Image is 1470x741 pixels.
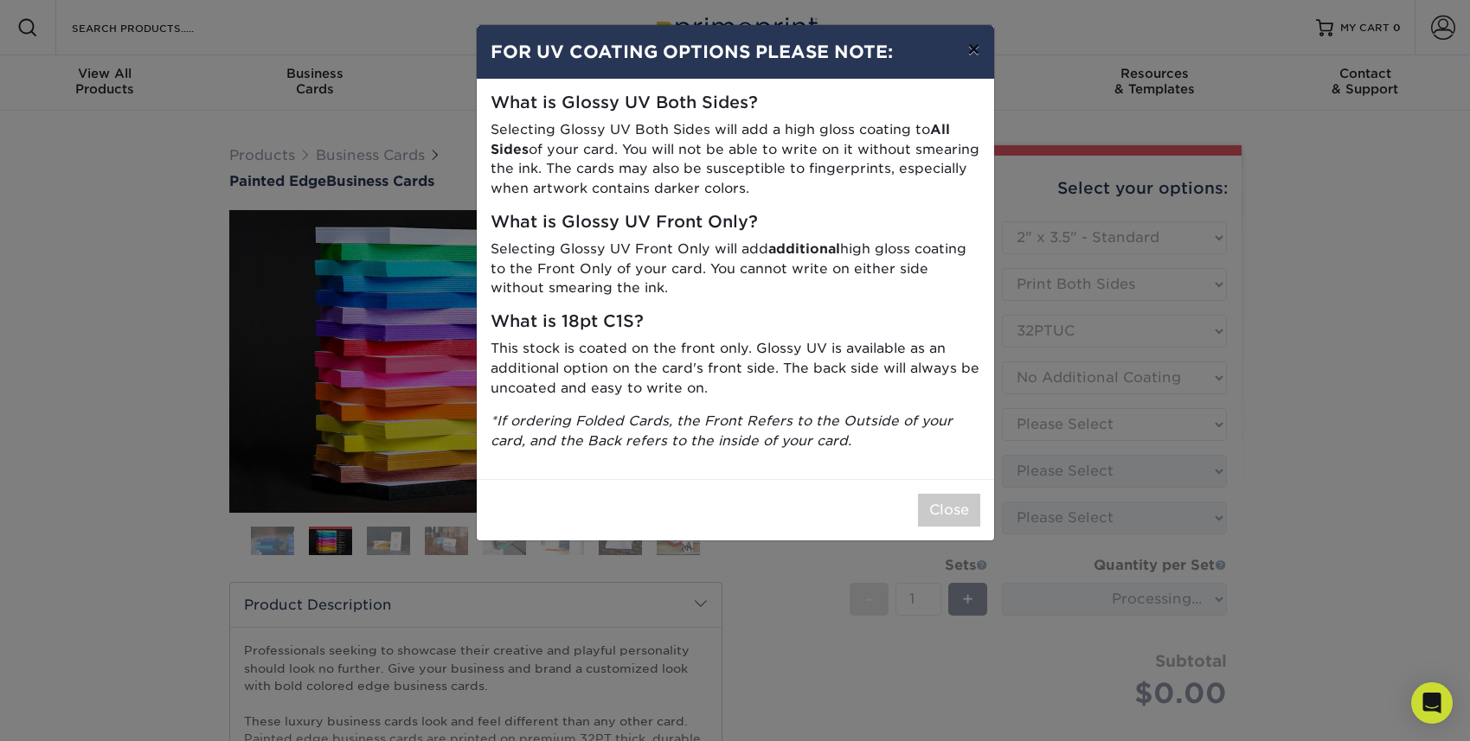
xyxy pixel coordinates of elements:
[768,240,840,257] strong: additional
[953,25,993,73] button: ×
[491,312,980,332] h5: What is 18pt C1S?
[491,39,980,65] h4: FOR UV COATING OPTIONS PLEASE NOTE:
[491,93,980,113] h5: What is Glossy UV Both Sides?
[491,120,980,199] p: Selecting Glossy UV Both Sides will add a high gloss coating to of your card. You will not be abl...
[491,121,950,157] strong: All Sides
[918,494,980,527] button: Close
[491,240,980,298] p: Selecting Glossy UV Front Only will add high gloss coating to the Front Only of your card. You ca...
[491,213,980,233] h5: What is Glossy UV Front Only?
[1411,682,1453,724] div: Open Intercom Messenger
[491,412,953,449] i: *If ordering Folded Cards, the Front Refers to the Outside of your card, and the Back refers to t...
[491,339,980,398] p: This stock is coated on the front only. Glossy UV is available as an additional option on the car...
